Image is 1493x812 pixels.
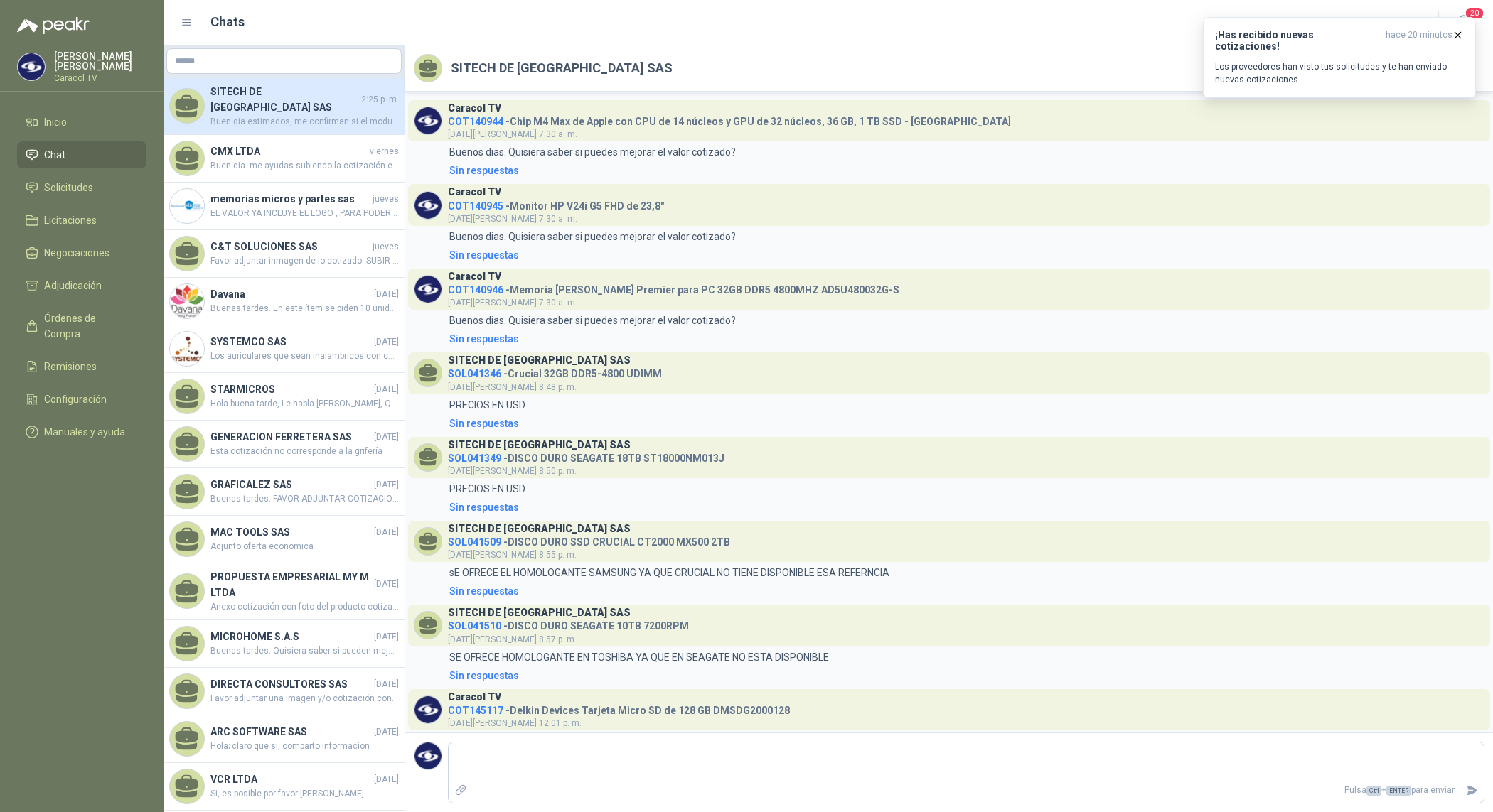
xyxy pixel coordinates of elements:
[164,78,405,135] a: SITECH DE [GEOGRAPHIC_DATA] SAS2:25 p. m.Buen dia estimados, me confirman si el modulo es para PC...
[210,477,371,492] h4: GRAFICALEZ SAS
[17,174,146,201] a: Solicitudes
[449,247,519,263] div: Sin respuestas
[210,350,399,363] span: Los auriculares que sean inalambricos con conexión a Bluetooth
[1450,10,1476,36] button: 20
[210,397,399,411] span: Hola buena tarde, Le habla [PERSON_NAME], Quisiera saber por favor para que tipo de vehículo es l...
[44,114,67,130] span: Inicio
[448,449,724,462] h4: - DISCO DURO SEAGATE 18TB ST18000NM013J
[164,373,405,421] a: STARMICROS[DATE]Hola buena tarde, Le habla [PERSON_NAME], Quisiera saber por favor para que tipo ...
[446,668,1484,683] a: Sin respuestas
[373,240,399,254] span: jueves
[374,288,399,301] span: [DATE]
[164,325,405,373] a: Company LogoSYSTEMCO SAS[DATE]Los auriculares que sean inalambricos con conexión a Bluetooth
[361,93,399,107] span: 2:25 p. m.
[374,526,399,539] span: [DATE]
[210,772,371,787] h4: VCR LTDA
[1366,786,1381,796] span: Ctrl
[44,359,97,374] span: Remisiones
[164,468,405,516] a: GRAFICALEZ SAS[DATE]Buenas tardes. FAVOR ADJUNTAR COTIZACION EN SU FORMATO
[448,533,730,546] h4: - DISCO DURO SSD CRUCIAL CT2000 MX500 2TB
[449,481,525,497] p: PRECIOS EN USD
[210,144,367,159] h4: CMX LTDA
[1386,786,1411,796] span: ENTER
[210,12,245,32] h1: Chats
[448,705,503,716] span: COT145117
[448,634,577,644] span: [DATE][PERSON_NAME] 8:57 p. m.
[446,583,1484,599] a: Sin respuestas
[210,302,399,315] span: Buenas tardes. En este ítem se piden 10 unidades, combinadas y/o alternativa para entregar las 10...
[448,298,577,308] span: [DATE][PERSON_NAME] 7:30 a. m.
[449,668,519,683] div: Sin respuestas
[448,620,501,632] span: SOL041510
[210,159,399,173] span: Buen dia. me ayudas subiendo la cotización en el formato de ustedes. Gracias
[210,569,371,600] h4: PROPUESTA EMPRESARIAL MY M LTDA
[170,332,204,366] img: Company Logo
[449,313,736,328] p: Buenos dias. Quisiera saber si puedes mejorar el valor cotizado?
[1215,29,1380,52] h3: ¡Has recibido nuevas cotizaciones!
[210,445,399,458] span: Esta cotización no corresponde a la grifería
[446,331,1484,347] a: Sin respuestas
[374,383,399,396] span: [DATE]
[448,550,577,560] span: [DATE][PERSON_NAME] 8:55 p. m.
[449,416,519,431] div: Sin respuestas
[164,135,405,183] a: CMX LTDAviernesBuen dia. me ayudas subiendo la cotización en el formato de ustedes. Gracias
[473,778,1461,803] p: Pulsa + para enviar
[17,386,146,413] a: Configuración
[448,281,899,294] h4: - Memoria [PERSON_NAME] Premier para PC 32GB DDR5 4800MHZ AD5U480032G-S
[448,368,501,379] span: SOL041346
[448,200,503,212] span: COT140945
[449,565,889,580] p: sE OFRECE EL HOMOLOGANTE SAMSUNG YA QUE CRUCIAL NO TIENE DISPONIBLE ESA REFERNCIA
[44,147,65,163] span: Chat
[210,492,399,506] span: Buenas tardes. FAVOR ADJUNTAR COTIZACION EN SU FORMATO
[448,525,631,533] h3: SITECH DE [GEOGRAPHIC_DATA] SAS
[374,431,399,444] span: [DATE]
[448,609,631,617] h3: SITECH DE [GEOGRAPHIC_DATA] SAS
[44,278,102,293] span: Adjudicación
[164,715,405,763] a: ARC SOFTWARE SAS[DATE]Hola; claro que si, comparto informacion
[164,563,405,620] a: PROPUESTA EMPRESARIAL MY M LTDA[DATE]Anexo cotización con foto del producto cotizado
[164,183,405,230] a: Company Logomemorias micros y partes sasjuevesEL VALOR YA INCLUYE EL LOGO , PARA PODER CUMPLIR CO...
[210,600,399,614] span: Anexo cotización con foto del producto cotizado
[446,416,1484,431] a: Sin respuestas
[414,742,442,769] img: Company Logo
[210,740,399,753] span: Hola; claro que si, comparto informacion
[44,310,133,342] span: Órdenes de Compra
[449,331,519,347] div: Sin respuestas
[373,193,399,206] span: jueves
[210,254,399,268] span: Favor adjuntar inmagen de lo cotizado. SUBIR COTIZACION EN SU FORMATO
[17,239,146,266] a: Negociaciones
[170,189,204,223] img: Company Logo
[210,115,399,129] span: Buen dia estimados, me confirman si el modulo es para PC o LAPTOP
[374,578,399,591] span: [DATE]
[210,724,371,740] h4: ARC SOFTWARE SAS
[448,214,577,224] span: [DATE][PERSON_NAME] 7:30 a. m.
[448,188,501,196] h3: Caracol TV
[449,397,525,413] p: PRECIOS EN USD
[17,305,146,347] a: Órdenes de Compra
[17,418,146,445] a: Manuales y ayuda
[414,696,442,723] img: Company Logo
[448,701,790,715] h4: - Delkin Devices Tarjeta Micro SD de 128 GB DMSDG2000128
[414,276,442,303] img: Company Logo
[210,787,399,801] span: Si, es posible por favor [PERSON_NAME]
[446,499,1484,515] a: Sin respuestas
[164,516,405,563] a: MAC TOOLS SAS[DATE]Adjunto oferta economica
[17,272,146,299] a: Adjudicación
[414,192,442,219] img: Company Logo
[1215,60,1464,86] p: Los proveedores han visto tus solicitudes y te han enviado nuevas cotizaciones.
[449,163,519,178] div: Sin respuestas
[17,141,146,168] a: Chat
[448,382,577,392] span: [DATE][PERSON_NAME] 8:48 p. m.
[1203,17,1476,98] button: ¡Has recibido nuevas cotizaciones!hace 20 minutos Los proveedores han visto tus solicitudes y te ...
[448,273,501,281] h3: Caracol TV
[44,212,97,228] span: Licitaciones
[451,58,673,78] h2: SITECH DE [GEOGRAPHIC_DATA] SAS
[448,466,577,476] span: [DATE][PERSON_NAME] 8:50 p. m.
[449,649,829,665] p: SE OFRECE HOMOLOGANTE EN TOSHIBA YA QUE EN SEAGATE NO ESTA DISPONIBLE
[448,441,631,449] h3: SITECH DE [GEOGRAPHIC_DATA] SAS
[374,335,399,349] span: [DATE]
[448,536,501,548] span: SOL041509
[17,17,90,34] img: Logo peakr
[448,364,662,378] h4: - Crucial 32GB DDR5-4800 UDIMM
[446,163,1484,178] a: Sin respuestas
